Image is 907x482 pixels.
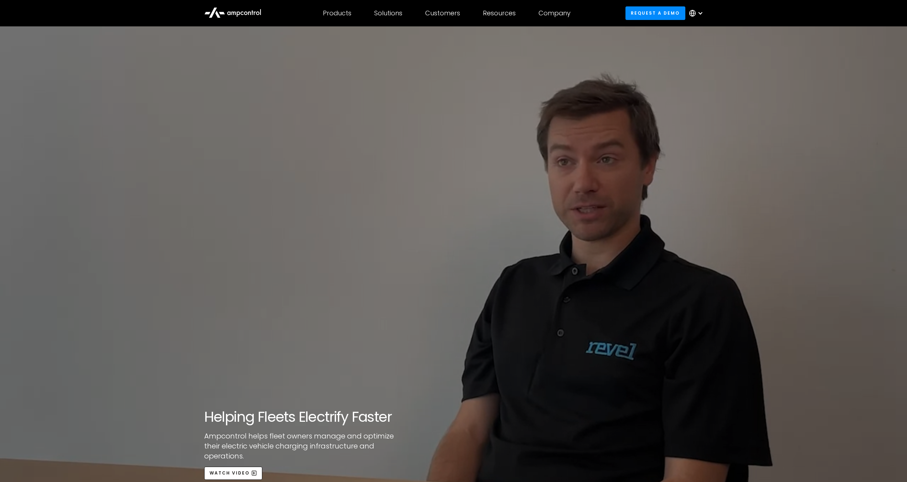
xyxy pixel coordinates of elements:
div: Resources [483,9,516,17]
div: Products [323,9,351,17]
div: Solutions [374,9,402,17]
div: Customers [425,9,460,17]
div: Company [538,9,571,17]
a: Request a demo [625,6,685,20]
